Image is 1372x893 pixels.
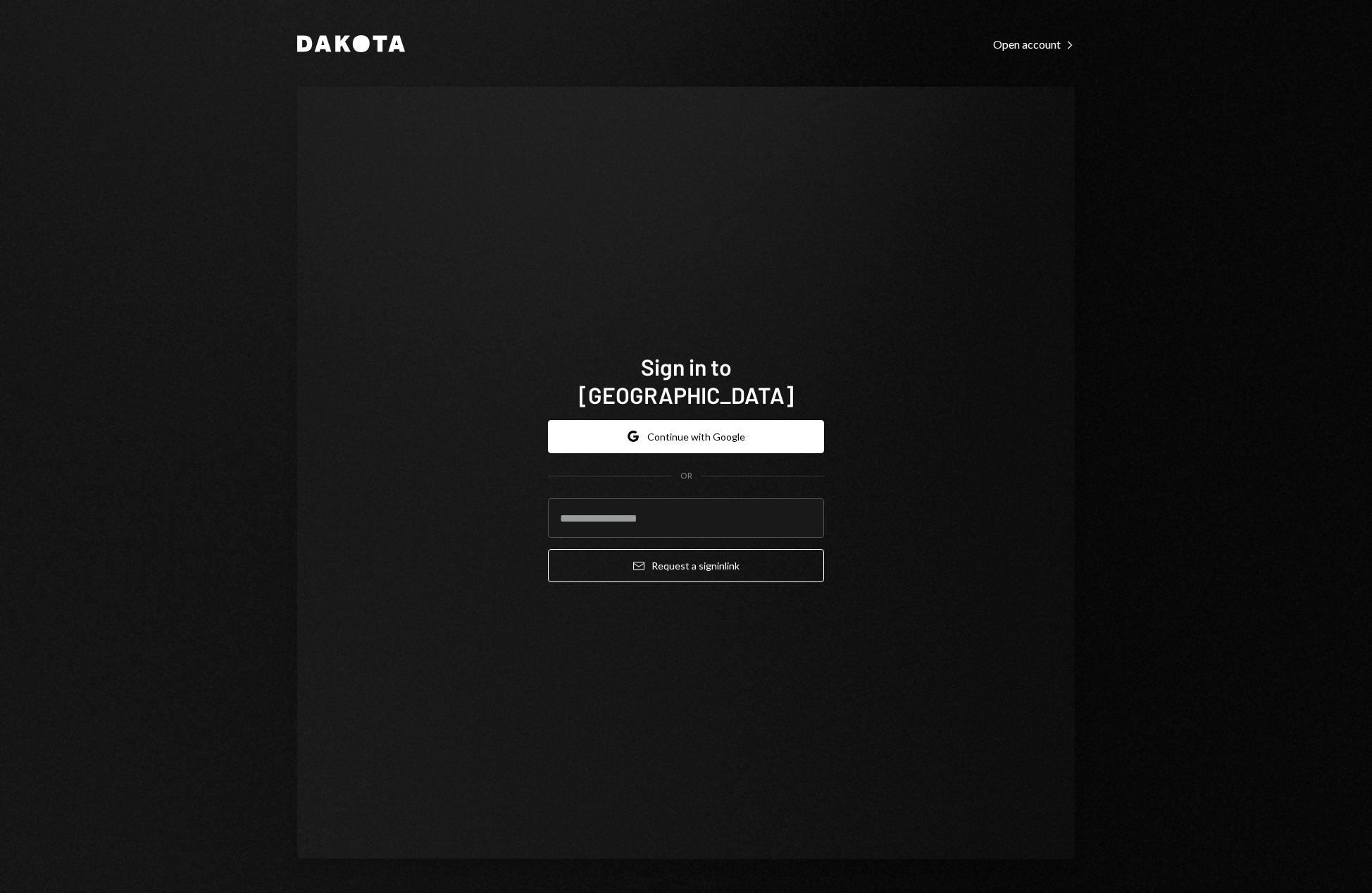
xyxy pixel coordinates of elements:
[993,37,1075,51] div: Open account
[993,36,1075,51] a: Open account
[680,470,692,482] div: OR
[548,352,824,409] h1: Sign in to [GEOGRAPHIC_DATA]
[548,549,824,582] button: Request a signinlink
[548,420,824,453] button: Continue with Google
